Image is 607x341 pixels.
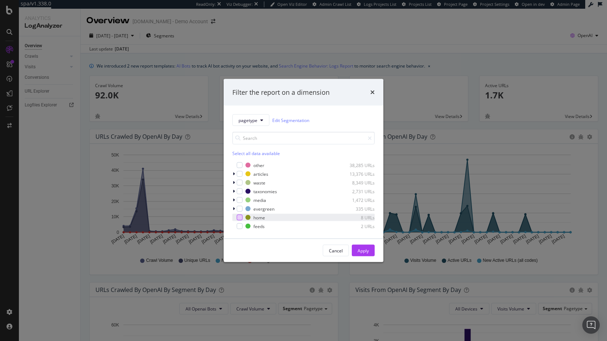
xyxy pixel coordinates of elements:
[272,116,309,124] a: Edit Segmentation
[253,223,265,229] div: feeds
[253,162,264,168] div: other
[358,247,369,253] div: Apply
[339,188,375,194] div: 2,731 URLs
[352,245,375,256] button: Apply
[370,88,375,97] div: times
[323,245,349,256] button: Cancel
[253,206,274,212] div: evergreen
[253,171,268,177] div: articles
[339,197,375,203] div: 1,472 URLs
[232,150,375,157] div: Select all data available
[253,197,266,203] div: media
[339,171,375,177] div: 13,376 URLs
[339,206,375,212] div: 335 URLs
[239,117,257,123] span: pagetype
[253,188,277,194] div: taxonomies
[253,179,265,186] div: waste
[224,79,383,262] div: modal
[582,316,600,334] div: Open Intercom Messenger
[232,132,375,145] input: Search
[339,179,375,186] div: 8,349 URLs
[339,162,375,168] div: 38,285 URLs
[232,88,330,97] div: Filter the report on a dimension
[339,214,375,220] div: 8 URLs
[329,247,343,253] div: Cancel
[339,223,375,229] div: 2 URLs
[232,114,269,126] button: pagetype
[253,214,265,220] div: home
